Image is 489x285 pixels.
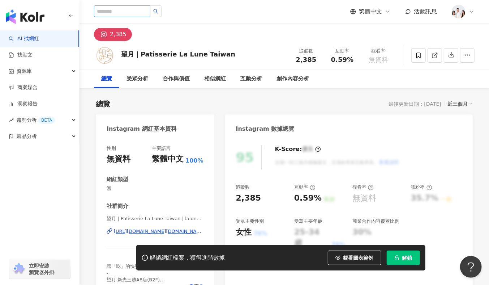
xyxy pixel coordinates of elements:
[294,193,322,204] div: 0.59%
[9,100,38,108] a: 洞察報告
[17,128,37,144] span: 競品分析
[387,251,420,265] button: 解鎖
[152,154,184,165] div: 繁體中文
[414,8,437,15] span: 活動訊息
[329,47,356,55] div: 互動率
[107,176,128,183] div: 網紅類型
[101,75,112,83] div: 總覽
[107,185,203,192] span: 無
[107,125,177,133] div: Instagram 網紅基本資料
[236,218,264,225] div: 受眾主要性別
[107,228,203,235] a: [URL][DOMAIN_NAME][DOMAIN_NAME]
[352,193,376,204] div: 無資料
[402,255,412,261] span: 解鎖
[107,215,203,222] span: 望月｜Patisserie La Lune Taiwan | lalune.[GEOGRAPHIC_DATA]
[294,184,316,190] div: 互動率
[236,184,250,190] div: 追蹤數
[94,28,132,41] button: 2,385
[369,56,388,63] span: 無資料
[328,251,381,265] button: 觀看圖表範例
[9,84,38,91] a: 商案媒合
[17,63,32,79] span: 資源庫
[110,29,126,39] div: 2,385
[121,50,235,59] div: 望月｜Patisserie La Lune Taiwan
[6,9,44,24] img: logo
[96,99,110,109] div: 總覽
[29,263,54,276] span: 立即安裝 瀏覽器外掛
[294,218,322,225] div: 受眾主要年齡
[9,118,14,123] span: rise
[107,154,130,165] div: 無資料
[452,5,466,18] img: 20231221_NR_1399_Small.jpg
[9,51,33,59] a: 找貼文
[352,184,374,190] div: 觀看率
[394,255,399,260] span: lock
[185,157,203,165] span: 100%
[389,101,441,107] div: 最後更新日期：[DATE]
[9,35,39,42] a: searchAI 找網紅
[150,254,225,262] div: 解鎖網紅檔案，獲得進階數據
[240,75,262,83] div: 互動分析
[352,218,399,225] div: 商業合作內容覆蓋比例
[343,255,374,261] span: 觀看圖表範例
[163,75,190,83] div: 合作與價值
[296,56,317,63] span: 2,385
[153,9,158,14] span: search
[236,227,252,238] div: 女性
[12,263,26,275] img: chrome extension
[38,117,55,124] div: BETA
[276,75,309,83] div: 創作內容分析
[236,193,261,204] div: 2,385
[94,45,116,66] img: KOL Avatar
[152,145,171,152] div: 主要語言
[204,75,226,83] div: 相似網紅
[9,259,70,279] a: chrome extension立即安裝 瀏覽器外掛
[359,8,382,16] span: 繁體中文
[275,145,321,153] div: K-Score :
[114,228,203,235] div: [URL][DOMAIN_NAME][DOMAIN_NAME]
[17,112,55,128] span: 趨勢分析
[107,145,116,152] div: 性別
[447,99,473,109] div: 近三個月
[365,47,392,55] div: 觀看率
[331,56,353,63] span: 0.59%
[236,125,295,133] div: Instagram 數據總覽
[126,75,148,83] div: 受眾分析
[411,184,432,190] div: 漲粉率
[107,202,128,210] div: 社群簡介
[292,47,320,55] div: 追蹤數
